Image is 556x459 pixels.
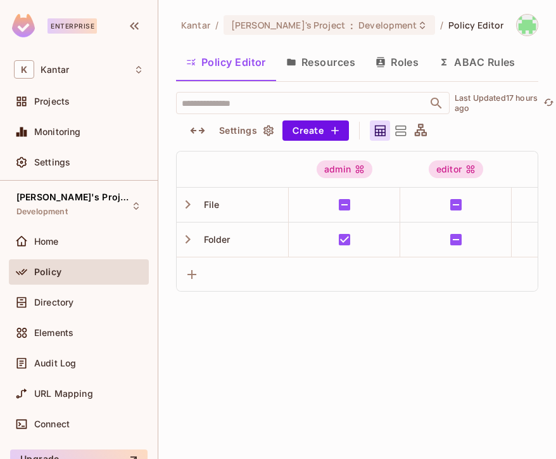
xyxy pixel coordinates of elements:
[34,267,61,277] span: Policy
[282,120,349,141] button: Create
[429,160,483,178] div: editor
[47,18,97,34] div: Enterprise
[455,93,538,113] p: Last Updated 17 hours ago
[541,96,556,111] button: refresh
[34,157,70,167] span: Settings
[448,19,504,31] span: Policy Editor
[317,160,372,178] div: admin
[538,96,556,111] span: Click to refresh data
[276,46,365,78] button: Resources
[350,20,354,30] span: :
[14,60,34,79] span: K
[34,297,73,307] span: Directory
[34,328,73,338] span: Elements
[199,199,220,210] span: File
[34,96,70,107] span: Projects
[214,120,277,141] button: Settings
[440,19,443,31] li: /
[429,46,526,78] button: ABAC Rules
[427,94,445,112] button: Open
[543,97,554,110] span: refresh
[34,236,59,247] span: Home
[365,46,429,78] button: Roles
[12,14,35,37] img: SReyMgAAAABJRU5ErkJggg==
[34,358,76,368] span: Audit Log
[199,234,231,245] span: Folder
[34,389,93,399] span: URL Mapping
[16,207,68,217] span: Development
[231,19,345,31] span: [PERSON_NAME]'s Project
[517,15,538,36] img: ritik.gariya@kantar.com
[16,192,130,202] span: [PERSON_NAME]'s Project
[181,19,210,31] span: the active workspace
[34,127,81,137] span: Monitoring
[358,19,417,31] span: Development
[176,46,276,78] button: Policy Editor
[34,419,70,429] span: Connect
[215,19,218,31] li: /
[41,65,69,75] span: Workspace: Kantar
